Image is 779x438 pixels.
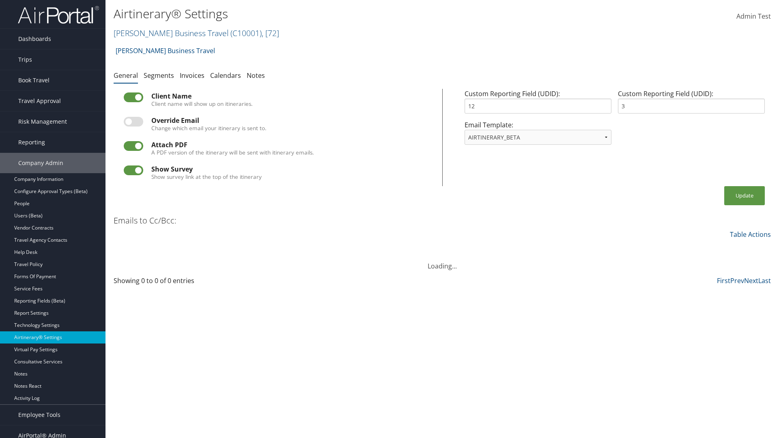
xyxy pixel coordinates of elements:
a: General [114,71,138,80]
h1: Airtinerary® Settings [114,5,552,22]
div: Custom Reporting Field (UDID): [461,89,615,120]
div: Email Template: [461,120,615,151]
a: Last [758,276,771,285]
img: airportal-logo.png [18,5,99,24]
h3: Emails to Cc/Bcc: [114,215,176,226]
span: Admin Test [736,12,771,21]
span: Reporting [18,132,45,152]
a: First [717,276,730,285]
span: Employee Tools [18,405,60,425]
span: Dashboards [18,29,51,49]
a: Prev [730,276,744,285]
a: Next [744,276,758,285]
div: Loading... [114,251,771,271]
span: ( C10001 ) [230,28,262,39]
a: Admin Test [736,4,771,29]
label: Client name will show up on itineraries. [151,100,253,108]
div: Showing 0 to 0 of 0 entries [114,276,273,290]
div: Attach PDF [151,141,432,148]
a: [PERSON_NAME] Business Travel [116,43,215,59]
span: , [ 72 ] [262,28,279,39]
span: Travel Approval [18,91,61,111]
span: Book Travel [18,70,49,90]
a: Invoices [180,71,204,80]
a: [PERSON_NAME] Business Travel [114,28,279,39]
a: Calendars [210,71,241,80]
span: Trips [18,49,32,70]
div: Custom Reporting Field (UDID): [615,89,768,120]
button: Update [724,186,765,205]
a: Notes [247,71,265,80]
div: Client Name [151,92,432,100]
span: Risk Management [18,112,67,132]
label: Show survey link at the top of the itinerary [151,173,262,181]
div: Show Survey [151,165,432,173]
div: Override Email [151,117,432,124]
a: Segments [144,71,174,80]
label: Change which email your itinerary is sent to. [151,124,267,132]
a: Table Actions [730,230,771,239]
span: Company Admin [18,153,63,173]
label: A PDF version of the itinerary will be sent with itinerary emails. [151,148,314,157]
